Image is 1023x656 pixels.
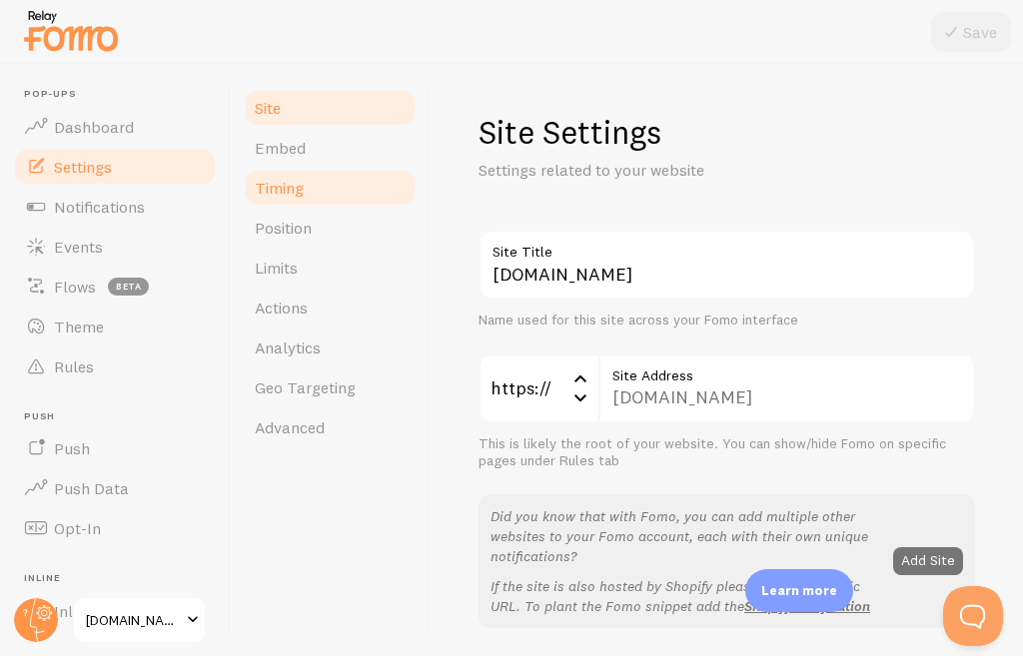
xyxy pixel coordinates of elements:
[24,572,218,585] span: Inline
[243,128,418,168] a: Embed
[255,417,325,437] span: Advanced
[255,178,304,198] span: Timing
[479,312,975,329] div: Name used for this site across your Fomo interface
[479,353,598,423] div: https://
[479,159,958,182] p: Settings related to your website
[54,117,134,137] span: Dashboard
[24,410,218,423] span: Push
[54,438,90,458] span: Push
[598,353,975,387] label: Site Address
[255,218,312,238] span: Position
[243,208,418,248] a: Position
[943,586,1003,646] iframe: Help Scout Beacon - Open
[479,435,975,470] div: This is likely the root of your website. You can show/hide Fomo on specific pages under Rules tab
[243,168,418,208] a: Timing
[12,147,218,187] a: Settings
[243,88,418,128] a: Site
[12,227,218,267] a: Events
[86,608,181,632] span: [DOMAIN_NAME]
[54,237,103,257] span: Events
[54,478,129,498] span: Push Data
[255,138,306,158] span: Embed
[243,248,418,288] a: Limits
[12,107,218,147] a: Dashboard
[54,356,94,376] span: Rules
[255,98,281,118] span: Site
[243,367,418,407] a: Geo Targeting
[255,258,298,278] span: Limits
[12,428,218,468] a: Push
[243,407,418,447] a: Advanced
[255,377,356,397] span: Geo Targeting
[54,518,101,538] span: Opt-In
[54,197,145,217] span: Notifications
[893,547,963,575] button: Add Site
[12,267,218,307] a: Flows beta
[12,346,218,386] a: Rules
[491,506,881,566] p: Did you know that with Fomo, you can add multiple other websites to your Fomo account, each with ...
[72,596,207,644] a: [DOMAIN_NAME]
[491,576,881,616] p: If the site is also hosted by Shopify please enter the public URL. To plant the Fomo snippet add the
[108,278,149,296] span: beta
[479,112,975,153] h1: Site Settings
[243,288,418,328] a: Actions
[54,277,96,297] span: Flows
[54,157,112,177] span: Settings
[54,317,104,336] span: Theme
[745,569,853,612] div: Learn more
[761,581,837,600] p: Learn more
[243,328,418,367] a: Analytics
[479,230,975,264] label: Site Title
[744,597,870,615] a: Shopify Notification
[24,88,218,101] span: Pop-ups
[12,508,218,548] a: Opt-In
[12,468,218,508] a: Push Data
[12,187,218,227] a: Notifications
[12,591,218,631] a: Inline
[12,307,218,346] a: Theme
[255,298,308,318] span: Actions
[255,337,321,357] span: Analytics
[21,5,121,56] img: fomo-relay-logo-orange.svg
